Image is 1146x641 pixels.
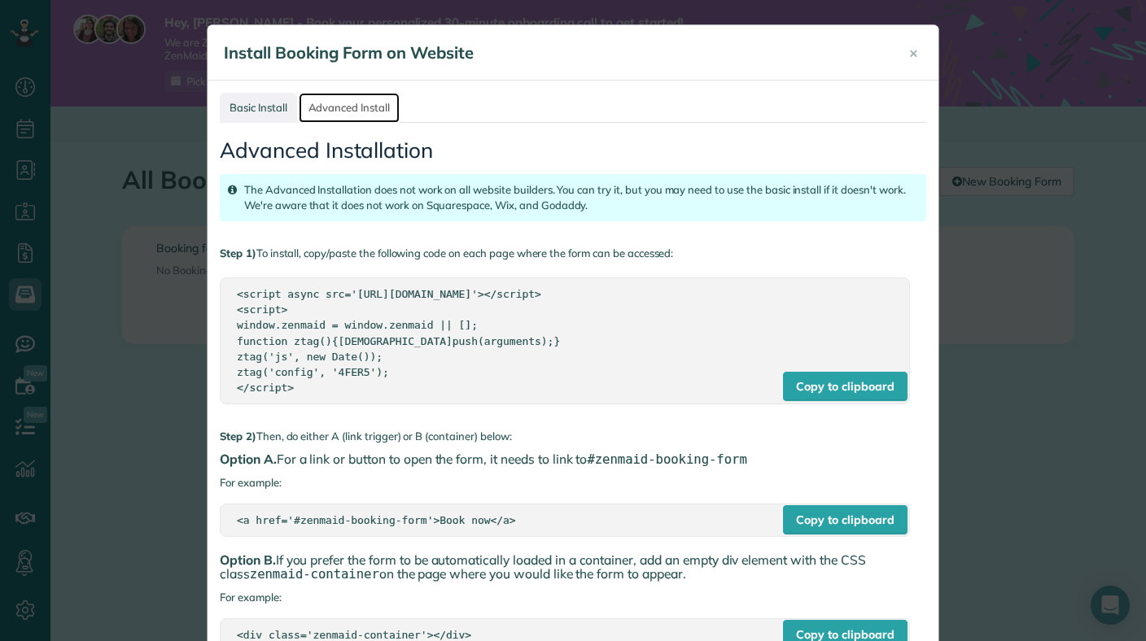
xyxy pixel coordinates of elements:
[220,552,276,568] span: Option B.
[224,41,883,64] h4: Install Booking Form on Website
[220,430,256,443] strong: Step 2)
[220,452,926,467] h4: For a link or button to open the form, it needs to link to
[237,512,893,528] div: <a href='#zenmaid-booking-form'>Book now</a>
[220,139,926,163] h3: Advanced Installation
[220,246,256,259] strong: Step 1)
[909,43,918,62] span: ×
[220,174,926,221] div: The Advanced Installation does not work on all website builders. You can try it, but you may need...
[220,451,277,467] span: Option A.
[220,429,926,444] p: Then, do either A (link trigger) or B (container) below:
[220,553,926,582] h4: If you prefer the form to be automatically loaded in a container, add an empty div element with t...
[220,93,297,123] a: Basic Install
[897,33,930,72] button: Close
[250,567,379,582] span: zenmaid-container
[587,452,746,467] span: #zenmaid-booking-form
[299,93,400,123] a: Advanced Install
[237,286,893,395] div: <script async src='[URL][DOMAIN_NAME]'></script> <script> window.zenmaid = window.zenmaid || []; ...
[783,372,907,401] div: Copy to clipboard
[220,246,926,261] p: To install, copy/paste the following code on each page where the form can be accessed:
[783,505,907,534] div: Copy to clipboard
